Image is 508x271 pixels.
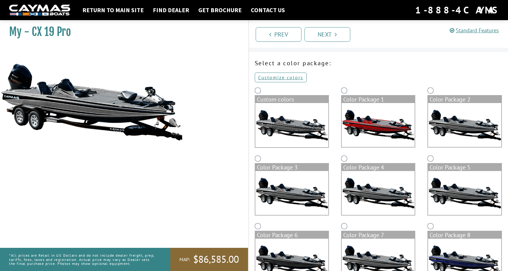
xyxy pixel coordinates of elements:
div: Color Package 1 [342,96,415,103]
div: Color Package 6 [255,231,328,239]
div: Color Package 2 [428,96,501,103]
a: Return to main site [79,6,147,14]
span: $86,585.00 [193,253,239,266]
img: color_package_460.png [428,171,501,215]
img: color_package_456.png [342,103,415,147]
div: Color Package 3 [255,164,328,171]
img: cx-Base-Layer.png [255,103,328,147]
img: white-logo-c9c8dbefe5ff5ceceb0f0178aa75bf4bb51f6bca0971e226c86eb53dfe498488.png [9,5,70,16]
a: Get Brochure [195,6,245,14]
div: Color Package 4 [342,164,415,171]
div: Color Package 5 [428,164,501,171]
a: MAP:$86,585.00 [170,248,248,271]
a: Standard Features [450,27,499,34]
p: Select a color package: [255,59,502,68]
img: color_package_459.png [342,171,415,215]
div: Color Package 8 [428,231,501,239]
div: Custom colors [255,96,328,103]
a: Next [304,27,350,42]
span: MAP: [179,256,190,263]
img: color_package_458.png [255,171,328,215]
a: Prev [256,27,301,42]
p: *All prices are Retail in US Dollars and do not include dealer freight, prep, tariffs, fees, taxe... [9,250,157,269]
div: Color Package 7 [342,231,415,239]
a: Contact Us [248,6,288,14]
a: Customize colors [255,73,307,82]
a: Find Dealer [150,6,192,14]
img: color_package_457.png [428,103,501,147]
div: 1-888-4CAYMAS [415,3,499,17]
h1: My - CX 19 Pro [9,25,233,39]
